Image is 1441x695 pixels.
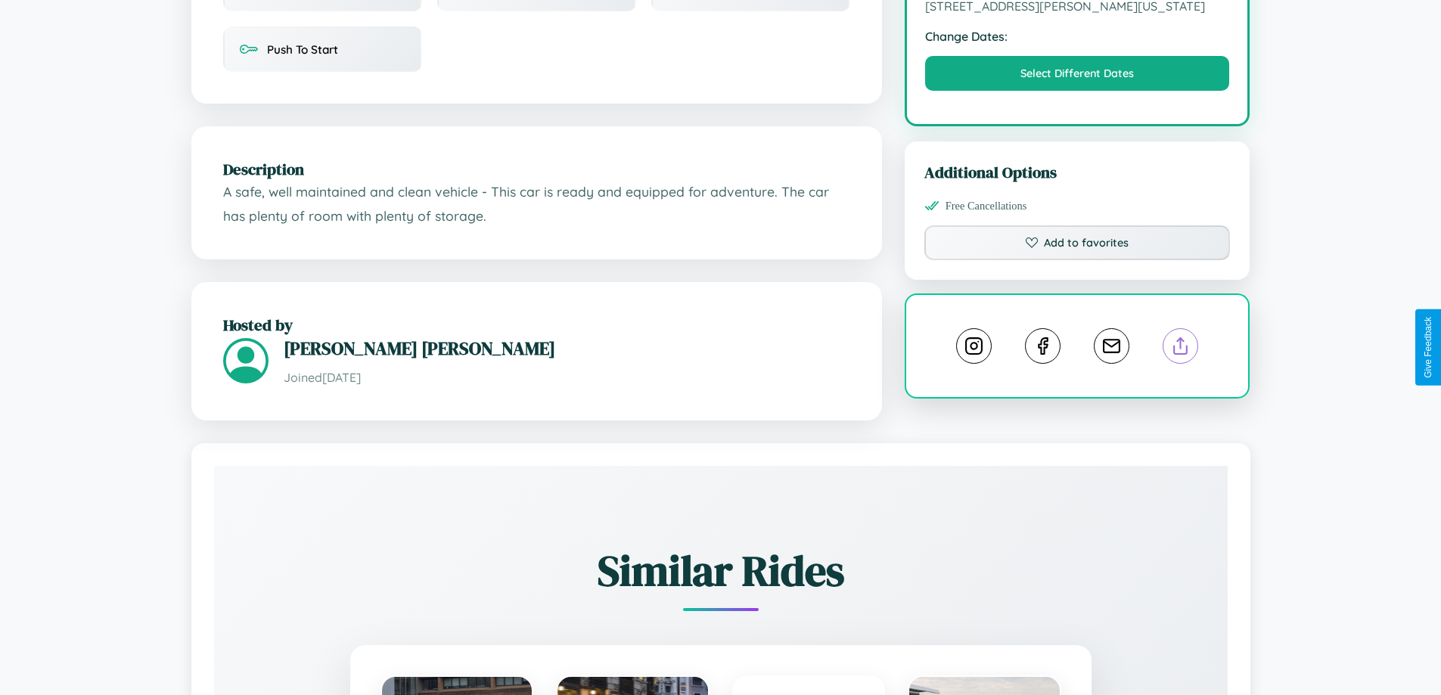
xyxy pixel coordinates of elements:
[925,56,1230,91] button: Select Different Dates
[267,42,338,57] span: Push To Start
[223,158,850,180] h2: Description
[267,541,1175,600] h2: Similar Rides
[284,367,850,389] p: Joined [DATE]
[284,336,850,361] h3: [PERSON_NAME] [PERSON_NAME]
[924,225,1231,260] button: Add to favorites
[223,314,850,336] h2: Hosted by
[1423,317,1433,378] div: Give Feedback
[946,200,1027,213] span: Free Cancellations
[223,180,850,228] p: A safe, well maintained and clean vehicle - This car is ready and equipped for adventure. The car...
[924,161,1231,183] h3: Additional Options
[925,29,1230,44] strong: Change Dates:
